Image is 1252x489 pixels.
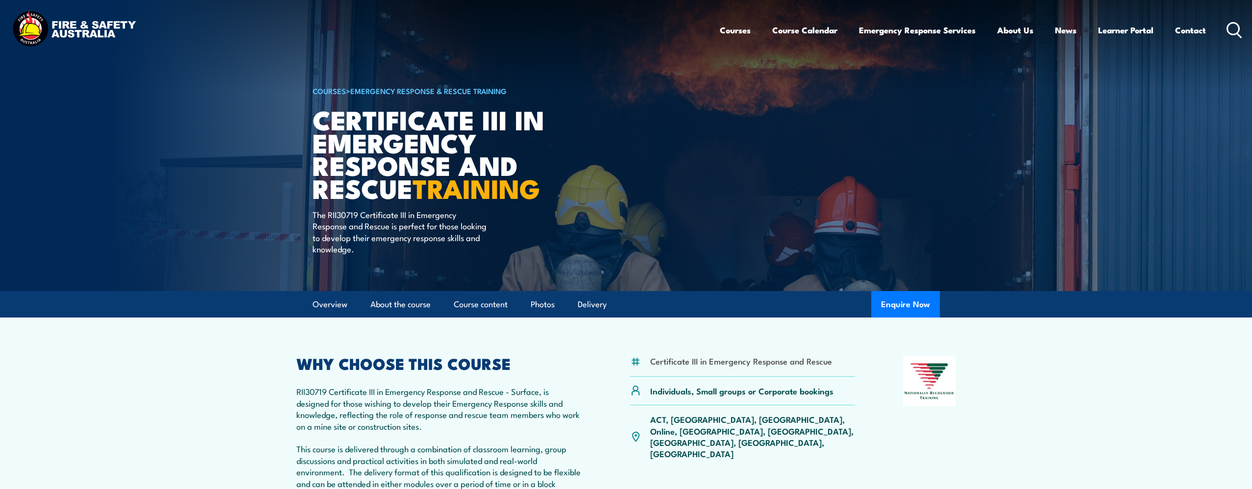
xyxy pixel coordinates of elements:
[650,385,834,396] p: Individuals, Small groups or Corporate bookings
[454,292,508,318] a: Course content
[997,17,1033,43] a: About Us
[871,291,940,318] button: Enquire Now
[313,209,491,255] p: The RII30719 Certificate III in Emergency Response and Rescue is perfect for those looking to dev...
[313,108,555,199] h1: Certificate III in Emergency Response and Rescue
[370,292,431,318] a: About the course
[1175,17,1206,43] a: Contact
[720,17,751,43] a: Courses
[903,356,956,406] img: Nationally Recognised Training logo.
[531,292,555,318] a: Photos
[313,292,347,318] a: Overview
[859,17,976,43] a: Emergency Response Services
[1098,17,1154,43] a: Learner Portal
[313,85,555,97] h6: >
[1055,17,1077,43] a: News
[296,356,583,370] h2: WHY CHOOSE THIS COURSE
[650,414,856,460] p: ACT, [GEOGRAPHIC_DATA], [GEOGRAPHIC_DATA], Online, [GEOGRAPHIC_DATA], [GEOGRAPHIC_DATA], [GEOGRAP...
[313,85,346,96] a: COURSES
[578,292,607,318] a: Delivery
[350,85,507,96] a: Emergency Response & Rescue Training
[650,355,832,367] li: Certificate III in Emergency Response and Rescue
[413,167,540,208] strong: TRAINING
[772,17,837,43] a: Course Calendar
